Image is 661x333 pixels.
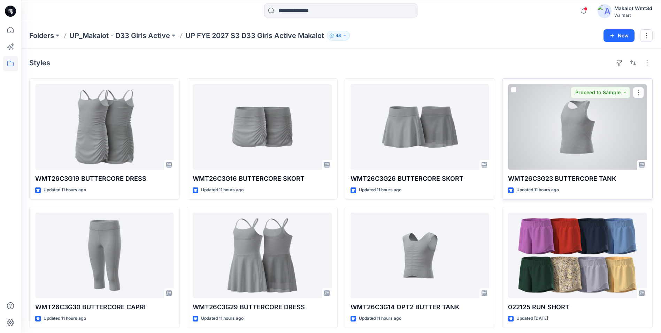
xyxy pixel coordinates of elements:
[351,302,489,312] p: WMT26C3G14 OPT2 BUTTER TANK
[351,174,489,184] p: WMT26C3G26 BUTTERCORE SKORT
[35,302,174,312] p: WMT26C3G30 BUTTERCORE CAPRI
[185,31,324,40] p: UP FYE 2027 S3 D33 Girls Active Makalot
[201,315,244,322] p: Updated 11 hours ago
[193,174,331,184] p: WMT26C3G16 BUTTERCORE SKORT
[508,302,647,312] p: 022125 RUN SHORT
[508,213,647,298] a: 022125 RUN SHORT
[508,84,647,170] a: WMT26C3G23 BUTTERCORE TANK
[351,213,489,298] a: WMT26C3G14 OPT2 BUTTER TANK
[604,29,635,42] button: New
[359,315,401,322] p: Updated 11 hours ago
[359,186,401,194] p: Updated 11 hours ago
[614,4,652,13] div: Makalot Wmt3d
[614,13,652,18] div: Walmart
[336,32,341,39] p: 48
[508,174,647,184] p: WMT26C3G23 BUTTERCORE TANK
[327,31,350,40] button: 48
[35,84,174,170] a: WMT26C3G19 BUTTERCORE DRESS
[44,186,86,194] p: Updated 11 hours ago
[69,31,170,40] a: UP_Makalot - D33 Girls Active
[35,174,174,184] p: WMT26C3G19 BUTTERCORE DRESS
[516,186,559,194] p: Updated 11 hours ago
[193,302,331,312] p: WMT26C3G29 BUTTERCORE DRESS
[516,315,548,322] p: Updated [DATE]
[44,315,86,322] p: Updated 11 hours ago
[351,84,489,170] a: WMT26C3G26 BUTTERCORE SKORT
[29,59,50,67] h4: Styles
[35,213,174,298] a: WMT26C3G30 BUTTERCORE CAPRI
[193,84,331,170] a: WMT26C3G16 BUTTERCORE SKORT
[193,213,331,298] a: WMT26C3G29 BUTTERCORE DRESS
[29,31,54,40] a: Folders
[201,186,244,194] p: Updated 11 hours ago
[598,4,612,18] img: avatar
